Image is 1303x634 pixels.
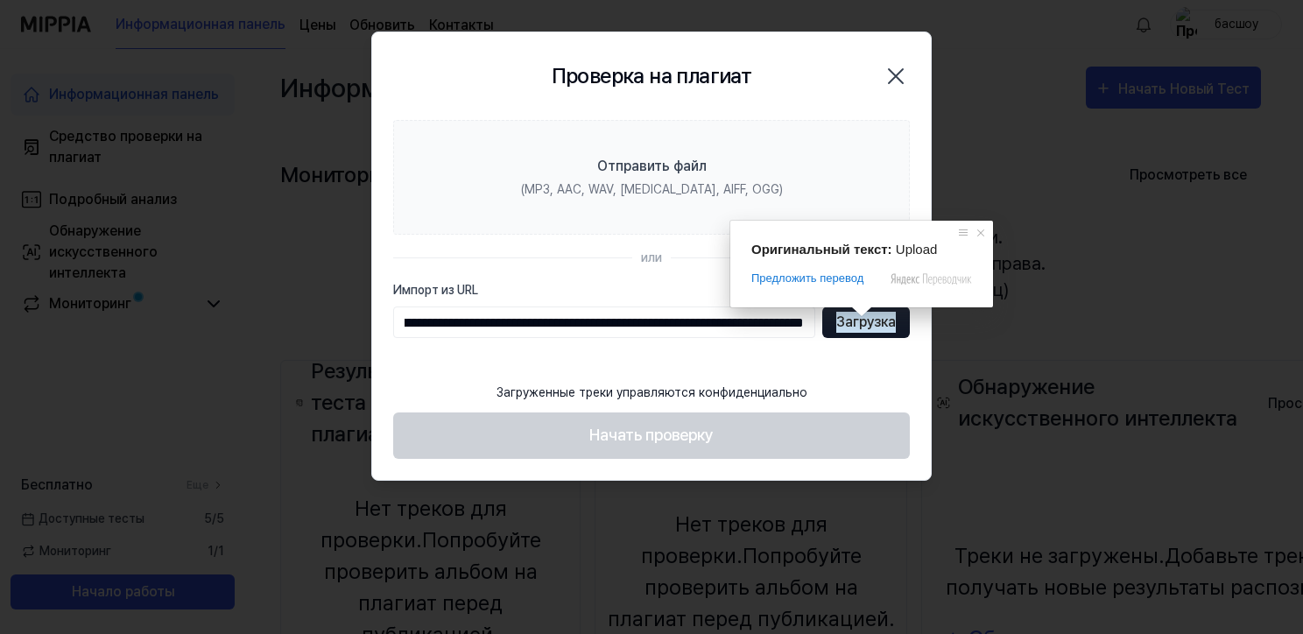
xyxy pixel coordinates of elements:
ya-tr-span: Загрузка [836,312,896,333]
ya-tr-span: Загруженные треки управляются конфиденциально [497,385,807,399]
ya-tr-span: Проверка на плагиат [552,63,752,88]
ya-tr-span: (MP3, AAC, WAV, [MEDICAL_DATA], AIFF, OGG) [521,182,783,196]
button: Загрузка [822,306,910,338]
ya-tr-span: Отправить файл [597,158,707,174]
ya-tr-span: Импорт из URL [393,283,478,297]
ya-tr-span: или [641,250,662,264]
